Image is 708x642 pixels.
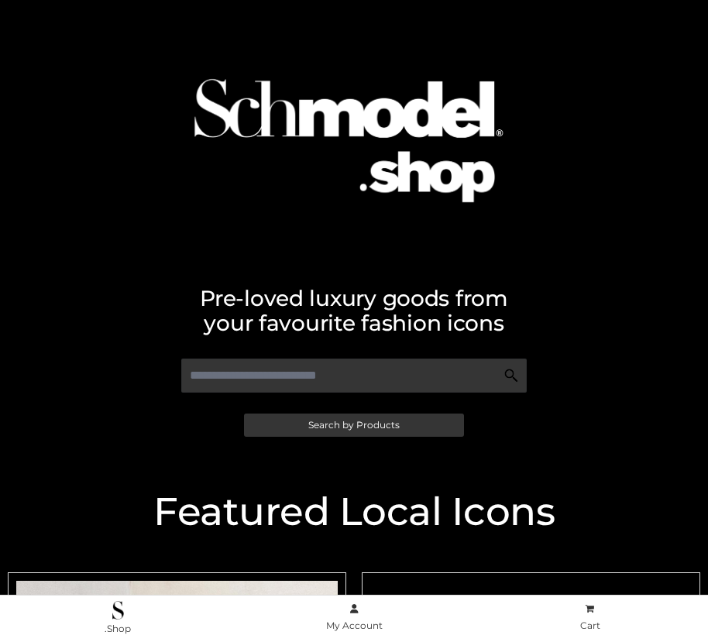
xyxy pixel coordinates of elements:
[112,601,124,620] img: .Shop
[8,286,700,335] h2: Pre-loved luxury goods from your favourite fashion icons
[472,600,708,635] a: Cart
[244,414,464,437] a: Search by Products
[326,620,383,631] span: My Account
[504,368,519,383] img: Search Icon
[236,600,473,635] a: My Account
[308,421,400,430] span: Search by Products
[105,623,131,634] span: .Shop
[580,620,600,631] span: Cart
